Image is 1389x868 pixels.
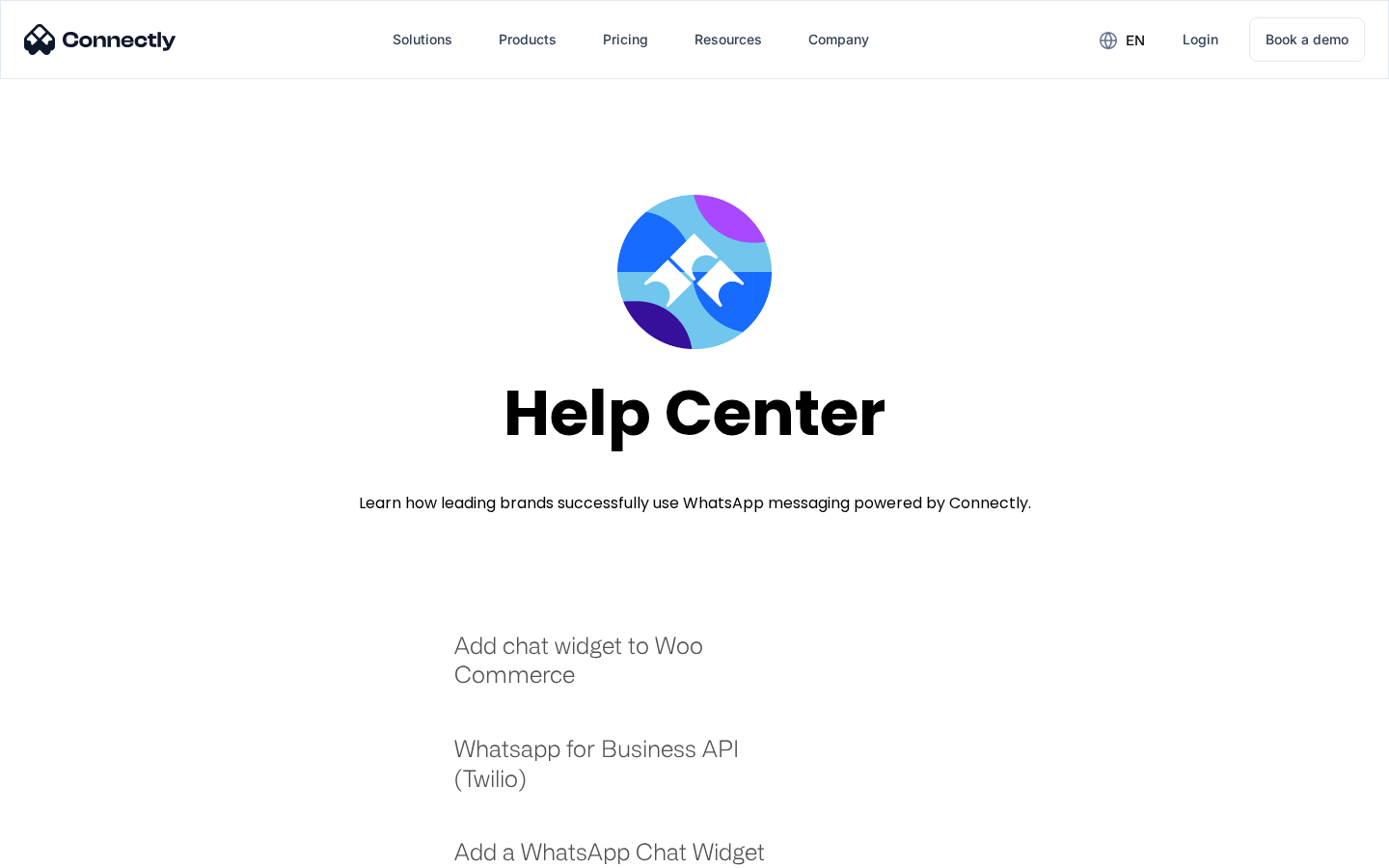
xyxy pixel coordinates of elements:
[679,16,777,63] div: Resources
[359,492,1031,515] div: Learn how leading brands successfully use WhatsApp messaging powered by Connectly.
[808,26,869,53] div: Company
[793,16,885,63] div: Company
[504,378,885,448] div: Help Center
[39,834,116,861] ul: Language list
[499,26,557,53] div: Products
[1249,17,1365,62] a: Book a demo
[694,26,762,53] div: Resources
[454,631,791,709] a: Add chat widget to Woo Commerce
[603,26,648,53] div: Pricing
[393,26,452,53] div: Solutions
[1183,26,1218,53] div: Login
[587,16,664,63] a: Pricing
[24,24,177,55] img: Connectly Logo
[1084,25,1159,54] div: en
[1167,16,1234,63] a: Login
[19,834,116,861] aside: Language selected: English
[1126,27,1145,54] div: en
[377,16,468,63] div: Solutions
[483,16,572,63] div: Products
[454,734,791,812] a: Whatsapp for Business API (Twilio)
